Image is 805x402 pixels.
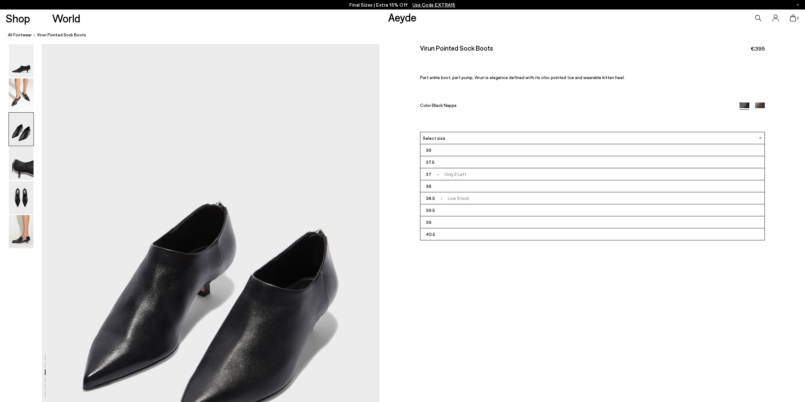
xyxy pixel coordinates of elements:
[8,27,805,44] nav: breadcrumb
[9,113,34,146] img: Virun Pointed Sock Boots - Image 3
[420,75,765,80] p: Part ankle boot, part pump, Virun is elegance defined with its chic pointed toe and wearable kitt...
[9,78,34,112] img: Virun Pointed Sock Boots - Image 2
[426,230,435,238] span: 40.5
[790,15,796,22] a: 0
[9,147,34,180] img: Virun Pointed Sock Boots - Image 4
[435,194,469,202] span: Low Stock
[751,45,765,53] span: €395
[350,1,455,9] p: Final Sizes | Extra 15% Off
[435,195,448,201] span: -
[431,171,444,177] span: -
[426,158,435,166] span: 37.5
[52,13,80,24] a: World
[426,182,431,190] span: 38
[37,32,86,38] span: Virun Pointed Sock Boots
[426,218,431,226] span: 39
[6,13,30,24] a: Shop
[796,16,799,20] span: 0
[426,206,435,214] span: 39.5
[9,181,34,214] img: Virun Pointed Sock Boots - Image 5
[9,215,34,248] img: Virun Pointed Sock Boots - Image 6
[412,2,455,8] span: Navigate to /collections/ss25-final-sizes
[426,170,431,178] span: 37
[8,32,32,38] a: All Footwear
[420,102,728,109] div: Color:
[420,44,493,52] h2: Virun Pointed Sock Boots
[432,102,456,108] span: Black Nappa
[426,146,431,154] span: 36
[388,10,417,24] a: Aeyde
[431,170,466,178] span: Only 2 Left
[9,44,34,77] img: Virun Pointed Sock Boots - Image 1
[423,135,445,141] span: Select size
[426,194,435,202] span: 38.5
